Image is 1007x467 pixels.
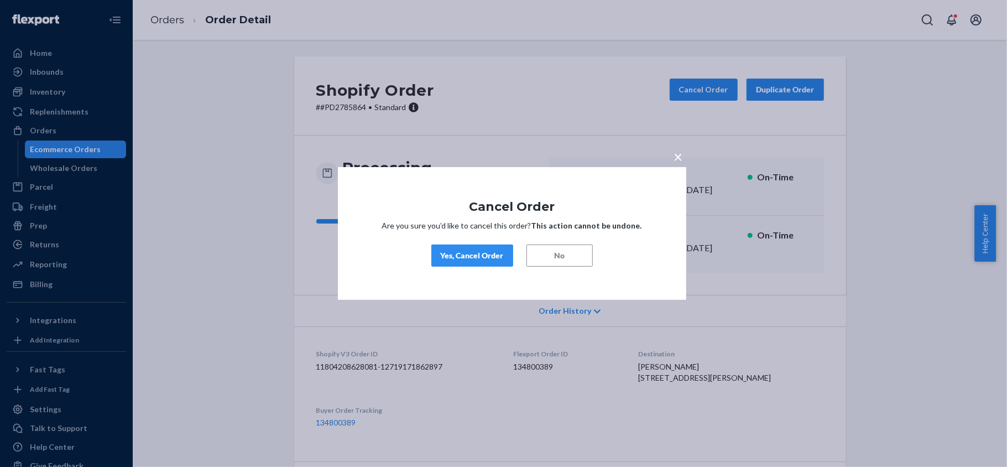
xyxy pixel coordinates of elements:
[531,221,642,230] strong: This action cannot be undone.
[674,147,683,166] span: ×
[431,245,513,267] button: Yes, Cancel Order
[526,245,593,267] button: No
[371,200,653,214] h1: Cancel Order
[441,250,504,261] div: Yes, Cancel Order
[371,220,653,231] p: Are you sure you’d like to cancel this order?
